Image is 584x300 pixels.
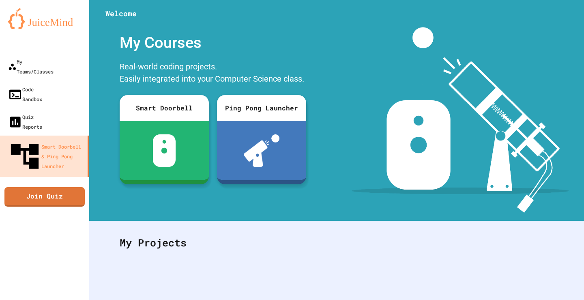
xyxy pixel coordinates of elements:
[4,187,85,207] a: Join Quiz
[244,134,280,167] img: ppl-with-ball.png
[8,140,84,173] div: Smart Doorbell & Ping Pong Launcher
[153,134,176,167] img: sdb-white.svg
[8,8,81,29] img: logo-orange.svg
[116,27,310,58] div: My Courses
[8,84,42,104] div: Code Sandbox
[217,95,306,121] div: Ping Pong Launcher
[8,112,42,132] div: Quiz Reports
[352,27,569,213] img: banner-image-my-projects.png
[120,95,209,121] div: Smart Doorbell
[8,57,54,76] div: My Teams/Classes
[116,58,310,89] div: Real-world coding projects. Easily integrated into your Computer Science class.
[112,227,562,259] div: My Projects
